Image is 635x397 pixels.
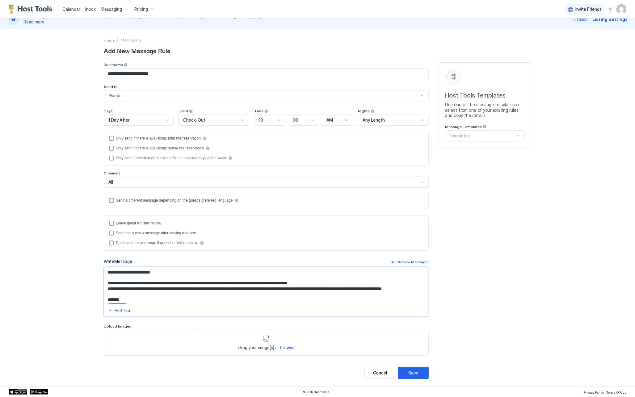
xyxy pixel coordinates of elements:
[23,19,45,24] a: Read more.
[607,6,614,13] div: menu
[259,117,263,123] span: 10
[292,117,298,123] span: 00
[104,69,428,79] input: Input Field
[109,198,423,203] div: languagesEnabled
[238,345,295,350] span: Drag your image(s) or
[101,6,122,12] span: Messaging
[30,389,48,395] a: Google Play Store
[109,231,423,236] div: sendMessageAfterLeavingReview
[116,198,233,203] div: Send a different message depending on the guest's preferred language
[108,93,121,98] span: Guest
[109,136,423,141] div: afterReservation
[104,109,113,113] span: Days
[62,6,80,12] a: Calendar
[116,136,201,140] div: Only send if there is availability after the reservation
[116,146,204,150] div: Only send if there is availability before the reservation
[104,62,123,67] span: Rule Name
[104,38,115,43] span: Home
[373,370,387,376] div: Cancel
[108,179,113,185] span: All
[116,156,226,160] div: Only send if check-in or check-out fall on selected days of the week
[116,231,196,235] div: Send the guest a message after leaving a review
[397,259,428,265] div: Preview Message
[592,16,628,23] div: Listing Settings
[583,389,604,395] a: Privacy Policy
[104,258,132,265] div: Write Message
[104,267,428,304] textarea: Input Field
[9,389,27,395] a: App Store
[104,324,131,328] span: Upload Images
[179,109,188,113] span: Event
[109,156,423,161] div: isLimited
[9,5,55,14] a: Host Tools Logo
[575,6,602,12] span: Invite Friends
[583,391,604,394] span: Privacy Policy
[302,390,329,394] span: © 2025 Host Tools
[104,37,115,43] div: Breadcrumb
[606,391,626,394] span: Terms Of Use
[134,6,148,12] span: Pricing
[104,46,531,55] span: Add New Message Rule
[280,345,295,350] span: browse
[573,16,587,23] div: Dismiss
[445,124,482,129] span: Message Templates
[364,367,395,379] button: Cancel
[85,6,96,12] a: Inbox
[108,117,130,123] span: 1 Day After
[115,307,130,313] div: Add Tag
[326,117,333,123] span: AM
[445,92,525,99] span: Host Tools Templates
[254,109,263,113] span: Time
[408,370,418,376] div: Save
[116,241,198,245] div: Don't send this message if guest has left a review.
[107,307,131,314] button: Add Tag
[23,14,569,25] span: Your listings are currently disabled. When you are ready to go live, please enable your listings ...
[183,117,205,123] span: Check-Out
[109,146,423,151] div: beforeReservation
[389,258,429,266] button: Preview Message
[104,37,115,43] a: Home
[363,117,385,123] span: Any Length
[398,367,429,379] button: Save
[121,38,141,42] span: Messaging
[104,171,120,175] span: Channels
[121,38,141,42] div: Breadcrumb
[109,240,423,245] div: disableMessageAfterReview
[109,221,423,226] div: reviewEnabled
[445,102,525,118] span: Use one of the message templates or select from one of your existing rules and copy the details
[606,389,626,395] a: Terms Of Use
[223,14,254,19] a: Listing Settings
[116,221,161,225] div: Leave guest a 5 star review
[358,109,370,113] span: Nights
[616,4,626,14] div: User profile
[104,84,118,89] span: Send to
